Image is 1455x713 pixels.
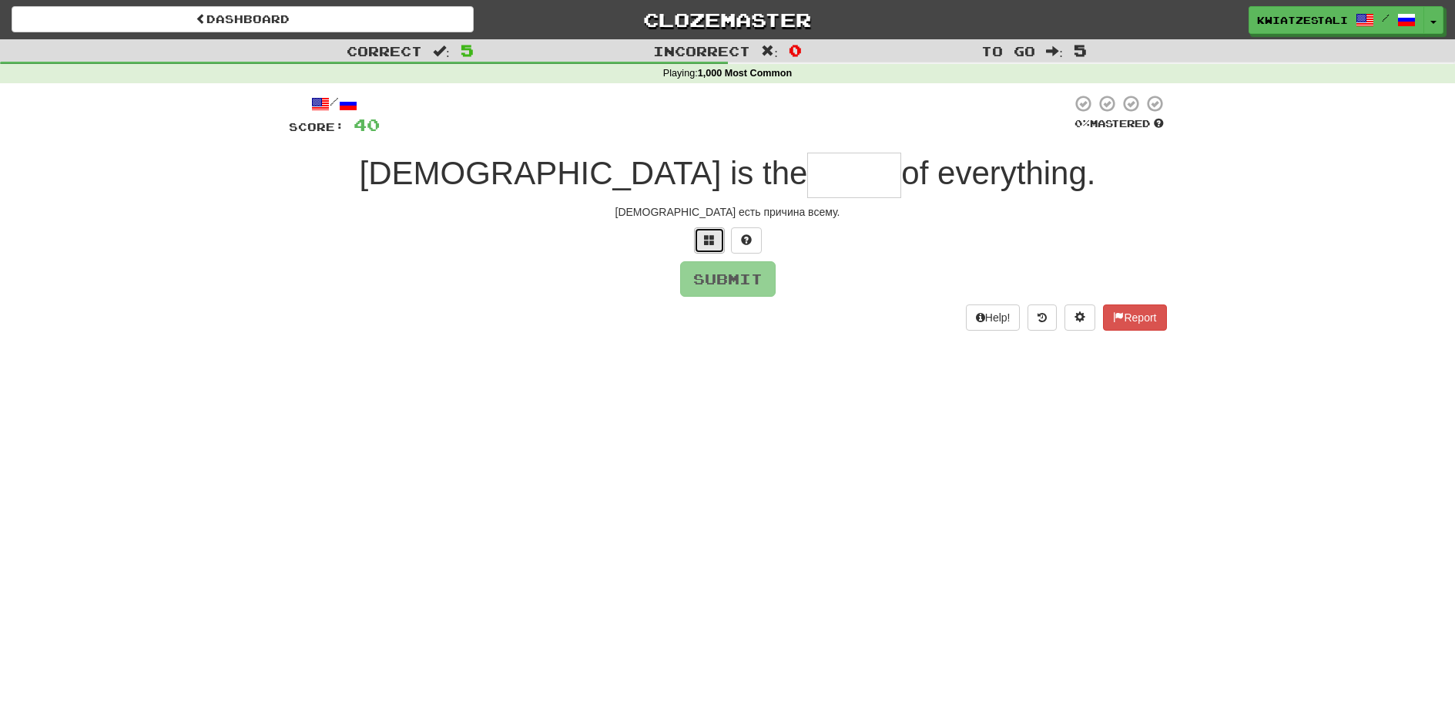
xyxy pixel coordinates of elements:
span: 5 [461,41,474,59]
a: Clozemaster [497,6,959,33]
div: [DEMOGRAPHIC_DATA] есть причина всему. [289,204,1167,220]
button: Report [1103,304,1166,331]
span: 0 % [1074,117,1090,129]
span: Incorrect [653,43,750,59]
span: KwiatZeStali [1257,13,1348,27]
button: Submit [680,261,776,297]
div: / [289,94,380,113]
strong: 1,000 Most Common [698,68,792,79]
span: of everything. [901,155,1095,191]
span: 0 [789,41,802,59]
button: Round history (alt+y) [1028,304,1057,331]
span: Correct [347,43,422,59]
span: Score: [289,120,344,133]
span: 40 [354,115,380,134]
button: Help! [966,304,1021,331]
span: To go [981,43,1035,59]
span: : [433,45,450,58]
span: 5 [1074,41,1087,59]
a: Dashboard [12,6,474,32]
span: : [1046,45,1063,58]
div: Mastered [1071,117,1167,131]
span: : [761,45,778,58]
button: Single letter hint - you only get 1 per sentence and score half the points! alt+h [731,227,762,254]
a: KwiatZeStali / [1249,6,1424,34]
span: [DEMOGRAPHIC_DATA] is the [359,155,807,191]
span: / [1382,12,1390,23]
button: Switch sentence to multiple choice alt+p [694,227,725,254]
